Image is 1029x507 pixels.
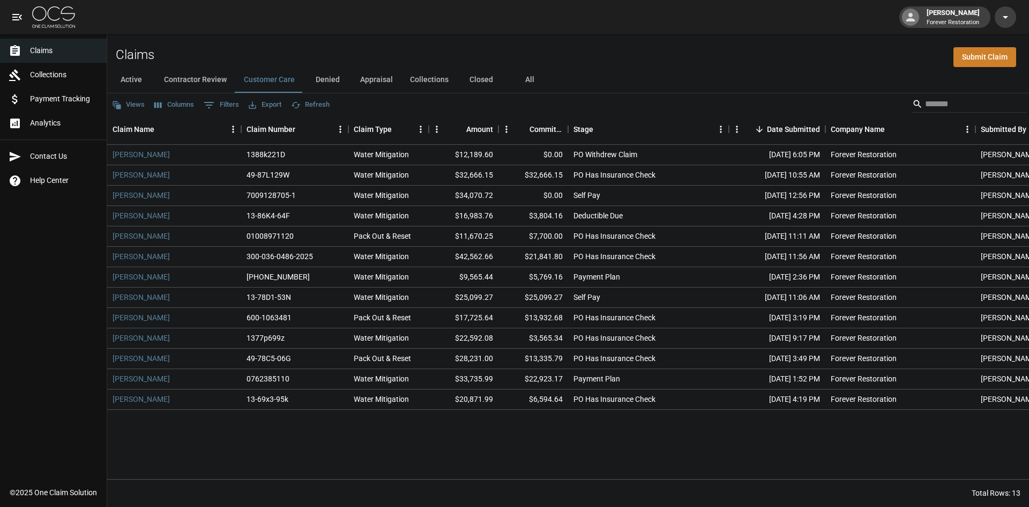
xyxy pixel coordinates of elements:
div: Claim Number [241,114,348,144]
button: Sort [885,122,900,137]
div: 1377p699z [247,333,285,343]
div: Payment Plan [573,271,620,282]
div: Water Mitigation [354,333,409,343]
div: Forever Restoration [831,353,897,364]
button: Menu [413,121,429,137]
button: Sort [154,122,169,137]
div: Forever Restoration [831,292,897,303]
div: Claim Type [348,114,429,144]
div: Committed Amount [498,114,568,144]
div: [DATE] 4:19 PM [729,390,825,410]
span: Claims [30,45,98,56]
div: $0.00 [498,145,568,165]
button: Active [107,67,155,93]
div: Forever Restoration [831,149,897,160]
button: Appraisal [352,67,401,93]
a: [PERSON_NAME] [113,353,170,364]
img: ocs-logo-white-transparent.png [32,6,75,28]
div: Water Mitigation [354,210,409,221]
div: PO Has Insurance Check [573,353,655,364]
a: [PERSON_NAME] [113,170,170,180]
button: Customer Care [235,67,303,93]
div: Committed Amount [530,114,563,144]
div: © 2025 One Claim Solution [10,487,97,498]
div: Forever Restoration [831,333,897,343]
div: Pack Out & Reset [354,231,411,241]
button: Menu [713,121,729,137]
a: [PERSON_NAME] [113,333,170,343]
button: Sort [593,122,608,137]
div: 300-036-0486-2025 [247,251,313,262]
div: $34,070.72 [429,186,498,206]
div: Claim Name [113,114,154,144]
button: Collections [401,67,457,93]
div: 01008971120 [247,231,294,241]
div: Water Mitigation [354,373,409,384]
div: $3,565.34 [498,328,568,349]
div: Forever Restoration [831,190,897,201]
div: 13-78D1-53N [247,292,291,303]
div: Water Mitigation [354,149,409,160]
button: Menu [498,121,514,137]
div: 1388k221D [247,149,285,160]
div: [DATE] 11:06 AM [729,288,825,308]
button: Views [109,97,147,113]
div: Payment Plan [573,373,620,384]
div: Water Mitigation [354,292,409,303]
div: $6,594.64 [498,390,568,410]
button: open drawer [6,6,28,28]
div: Water Mitigation [354,170,409,180]
div: Company Name [831,114,885,144]
a: [PERSON_NAME] [113,312,170,323]
button: Menu [729,121,745,137]
div: Date Submitted [729,114,825,144]
a: [PERSON_NAME] [113,190,170,201]
div: $33,735.99 [429,369,498,390]
div: Self Pay [573,190,600,201]
button: Sort [295,122,310,137]
button: Sort [752,122,767,137]
div: 49-87L129W [247,170,289,180]
div: 49-78C5-06G [247,353,291,364]
button: Menu [959,121,975,137]
div: Forever Restoration [831,271,897,282]
div: $12,189.60 [429,145,498,165]
div: 7009128705-1 [247,190,296,201]
div: Forever Restoration [831,394,897,405]
div: $42,562.66 [429,247,498,267]
div: 13-86K4-64F [247,210,290,221]
div: [DATE] 10:55 AM [729,165,825,186]
div: 0762385110 [247,373,289,384]
div: PO Has Insurance Check [573,170,655,180]
div: Claim Name [107,114,241,144]
div: PO Has Insurance Check [573,251,655,262]
a: [PERSON_NAME] [113,231,170,241]
span: Payment Tracking [30,93,98,105]
div: Claim Number [247,114,295,144]
div: $13,932.68 [498,308,568,328]
div: $5,769.16 [498,267,568,288]
span: Contact Us [30,151,98,162]
div: [PERSON_NAME] [922,8,984,27]
button: Denied [303,67,352,93]
div: [DATE] 6:05 PM [729,145,825,165]
div: Self Pay [573,292,600,303]
div: Company Name [825,114,975,144]
div: Search [912,95,1027,115]
a: [PERSON_NAME] [113,149,170,160]
div: Amount [429,114,498,144]
div: Water Mitigation [354,251,409,262]
div: $7,700.00 [498,226,568,247]
div: Forever Restoration [831,170,897,180]
div: Forever Restoration [831,373,897,384]
button: Sort [392,122,407,137]
div: $20,871.99 [429,390,498,410]
div: 01-008-885706 [247,271,310,282]
div: PO Has Insurance Check [573,312,655,323]
button: Sort [514,122,530,137]
div: $25,099.27 [429,288,498,308]
div: [DATE] 3:49 PM [729,349,825,369]
button: Contractor Review [155,67,235,93]
h2: Claims [116,47,154,63]
div: $32,666.15 [429,165,498,186]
